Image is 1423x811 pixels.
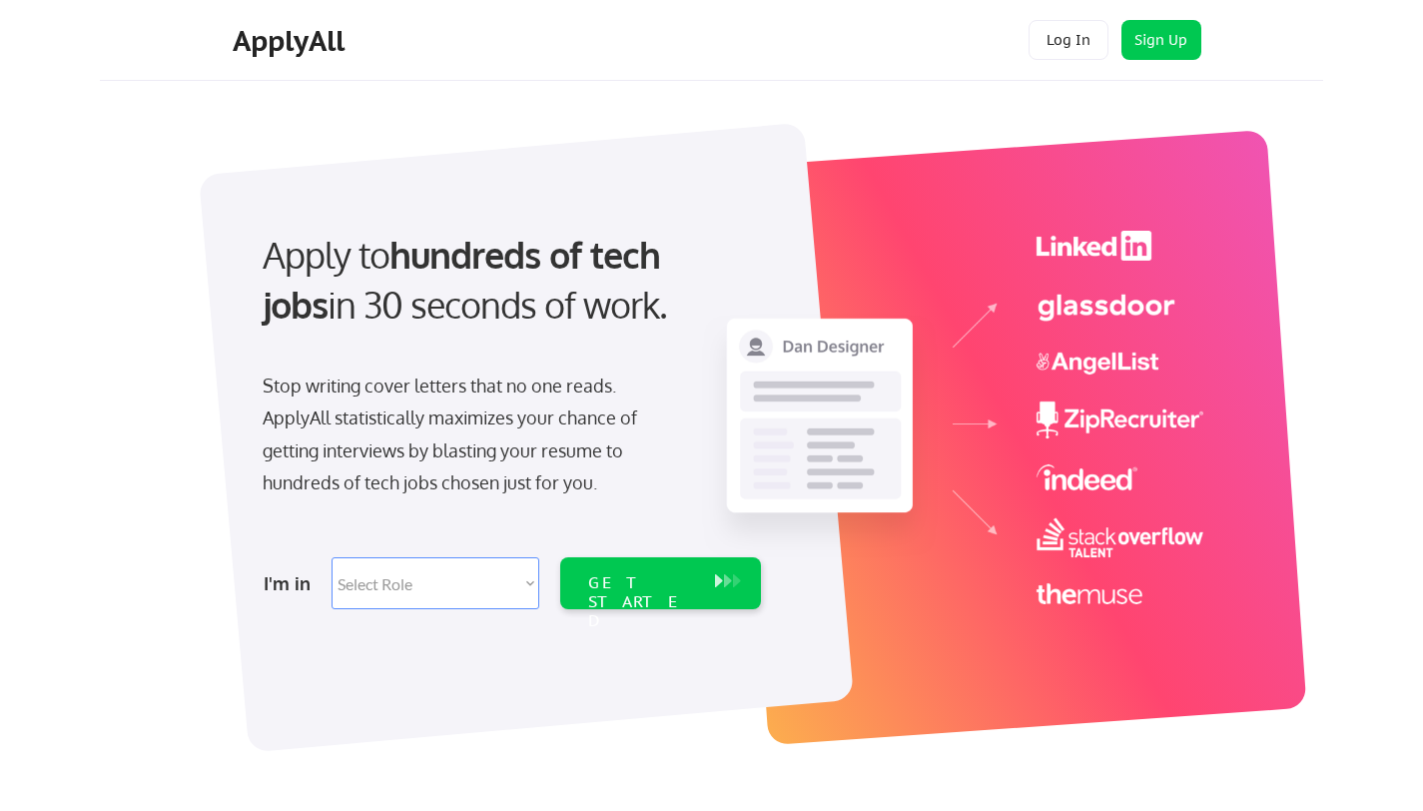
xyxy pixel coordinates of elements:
div: ApplyAll [233,24,351,58]
div: Stop writing cover letters that no one reads. ApplyAll statistically maximizes your chance of get... [263,370,673,499]
strong: hundreds of tech jobs [263,232,669,327]
div: I'm in [264,567,320,599]
button: Log In [1029,20,1108,60]
div: GET STARTED [588,573,695,631]
div: Apply to in 30 seconds of work. [263,230,753,331]
button: Sign Up [1121,20,1201,60]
